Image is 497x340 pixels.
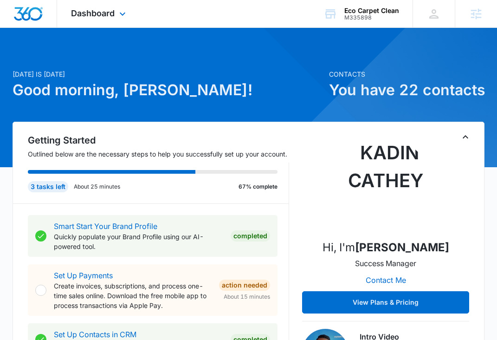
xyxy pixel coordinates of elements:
[355,258,416,269] p: Success Manager
[54,281,212,310] p: Create invoices, subscriptions, and process one-time sales online. Download the free mobile app t...
[356,269,415,291] button: Contact Me
[28,181,68,192] div: 3 tasks left
[239,183,278,191] p: 67% complete
[28,133,289,147] h2: Getting Started
[219,280,270,291] div: Action Needed
[339,139,432,232] img: Kadin Cathey
[13,79,323,101] h1: Good morning, [PERSON_NAME]!
[329,79,484,101] h1: You have 22 contacts
[344,14,399,21] div: account id
[13,69,323,79] p: [DATE] is [DATE]
[329,69,484,79] p: Contacts
[54,330,136,339] a: Set Up Contacts in CRM
[231,230,270,242] div: Completed
[54,222,157,231] a: Smart Start Your Brand Profile
[302,291,469,314] button: View Plans & Pricing
[355,241,449,254] strong: [PERSON_NAME]
[224,293,270,301] span: About 15 minutes
[54,232,223,251] p: Quickly populate your Brand Profile using our AI-powered tool.
[71,8,115,18] span: Dashboard
[344,7,399,14] div: account name
[460,131,471,143] button: Toggle Collapse
[54,271,113,280] a: Set Up Payments
[74,183,120,191] p: About 25 minutes
[323,239,449,256] p: Hi, I'm
[28,149,289,159] p: Outlined below are the necessary steps to help you successfully set up your account.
